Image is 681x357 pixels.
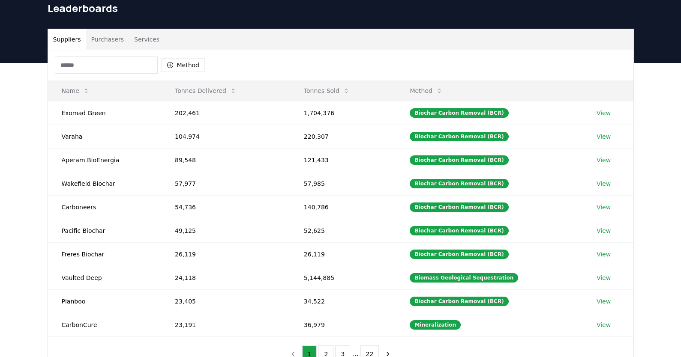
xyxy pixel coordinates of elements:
td: 49,125 [161,219,290,242]
div: Biochar Carbon Removal (BCR) [410,132,508,141]
td: 220,307 [290,125,396,148]
td: 104,974 [161,125,290,148]
td: Aperam BioEnergia [48,148,161,172]
td: Freres Biochar [48,242,161,266]
button: Purchasers [86,29,129,50]
td: Vaulted Deep [48,266,161,289]
div: Biochar Carbon Removal (BCR) [410,108,508,118]
td: 52,625 [290,219,396,242]
td: 26,119 [161,242,290,266]
td: 36,979 [290,313,396,336]
td: 23,191 [161,313,290,336]
td: Pacific Biochar [48,219,161,242]
div: Biochar Carbon Removal (BCR) [410,179,508,188]
button: Tonnes Delivered [168,82,243,99]
td: Carboneers [48,195,161,219]
a: View [597,109,611,117]
a: View [597,274,611,282]
button: Services [129,29,165,50]
a: View [597,132,611,141]
a: View [597,156,611,164]
div: Biochar Carbon Removal (BCR) [410,155,508,165]
a: View [597,297,611,306]
td: 23,405 [161,289,290,313]
a: View [597,203,611,211]
a: View [597,226,611,235]
button: Method [161,58,205,72]
button: Method [403,82,450,99]
td: 24,118 [161,266,290,289]
td: Exomad Green [48,101,161,125]
td: 202,461 [161,101,290,125]
td: Planboo [48,289,161,313]
button: Name [55,82,96,99]
td: 57,977 [161,172,290,195]
td: 57,985 [290,172,396,195]
td: 121,433 [290,148,396,172]
td: 1,704,376 [290,101,396,125]
a: View [597,179,611,188]
td: Wakefield Biochar [48,172,161,195]
td: 54,736 [161,195,290,219]
div: Biochar Carbon Removal (BCR) [410,250,508,259]
td: 89,548 [161,148,290,172]
a: View [597,321,611,329]
button: Suppliers [48,29,86,50]
h1: Leaderboards [48,1,634,15]
div: Biomass Geological Sequestration [410,273,518,283]
td: 26,119 [290,242,396,266]
td: 5,144,885 [290,266,396,289]
div: Mineralization [410,320,461,330]
div: Biochar Carbon Removal (BCR) [410,202,508,212]
td: CarbonCure [48,313,161,336]
button: Tonnes Sold [297,82,357,99]
div: Biochar Carbon Removal (BCR) [410,226,508,235]
td: 140,786 [290,195,396,219]
td: 34,522 [290,289,396,313]
a: View [597,250,611,259]
div: Biochar Carbon Removal (BCR) [410,297,508,306]
td: Varaha [48,125,161,148]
